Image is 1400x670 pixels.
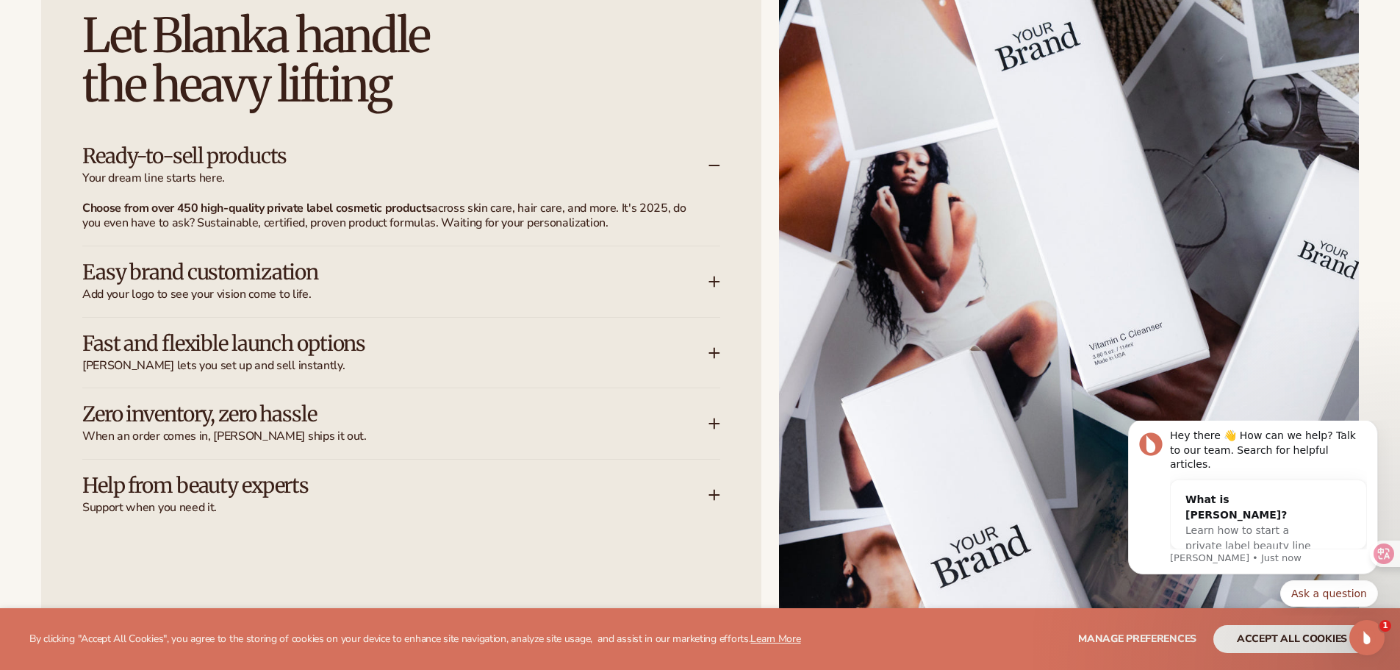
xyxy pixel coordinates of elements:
[82,358,708,374] span: [PERSON_NAME] lets you set up and sell instantly.
[1106,421,1400,616] iframe: Intercom notifications message
[64,131,261,144] p: Message from Lee, sent Just now
[1379,620,1391,632] span: 1
[82,171,708,186] span: Your dream line starts here.
[82,500,708,516] span: Support when you need it.
[64,8,261,129] div: Message content
[82,201,703,232] p: across skin care, hair care, and more. It's 2025, do you even have to ask? Sustainable, certified...
[1078,632,1196,646] span: Manage preferences
[174,160,272,186] button: Quick reply: Ask a question
[82,332,664,355] h3: Fast and flexible launch options
[82,200,431,216] strong: Choose from over 450 high-quality private label cosmetic products
[1213,625,1371,653] button: accept all cookies
[82,11,720,110] h2: Let Blanka handle the heavy lifting
[82,287,708,302] span: Add your logo to see your vision come to life.
[79,104,205,146] span: Learn how to start a private label beauty line with [PERSON_NAME]
[22,160,272,186] div: Quick reply options
[82,403,664,426] h3: Zero inventory, zero hassle
[79,71,216,102] div: What is [PERSON_NAME]?
[33,12,57,35] img: Profile image for Lee
[29,633,801,646] p: By clicking "Accept All Cookies", you agree to the storing of cookies on your device to enhance s...
[82,261,664,284] h3: Easy brand customization
[1349,620,1385,655] iframe: Intercom live chat
[82,145,664,168] h3: Ready-to-sell products
[64,8,261,51] div: Hey there 👋 How can we help? Talk to our team. Search for helpful articles.
[82,474,664,497] h3: Help from beauty experts
[65,60,231,160] div: What is [PERSON_NAME]?Learn how to start a private label beauty line with [PERSON_NAME]
[82,429,708,444] span: When an order comes in, [PERSON_NAME] ships it out.
[750,632,800,646] a: Learn More
[1078,625,1196,653] button: Manage preferences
